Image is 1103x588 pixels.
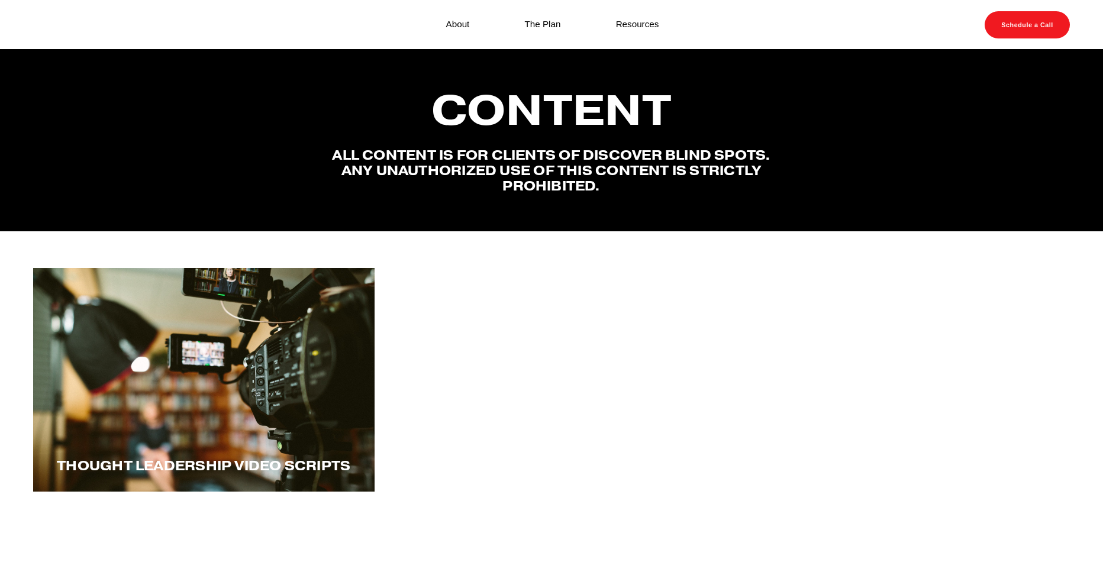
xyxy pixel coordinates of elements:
[294,148,809,194] h4: All content is for Clients of Discover Blind spots. Any unauthorized use of this content is stric...
[849,457,950,474] span: Voice Overs
[294,88,809,133] h2: Content
[481,457,622,474] span: One word blogs
[985,11,1070,38] a: Schedule a Call
[57,457,350,474] span: Thought LEadership Video Scripts
[616,17,659,33] a: Resources
[33,11,109,38] img: Discover Blind Spots
[525,17,561,33] a: The Plan
[446,17,470,33] a: About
